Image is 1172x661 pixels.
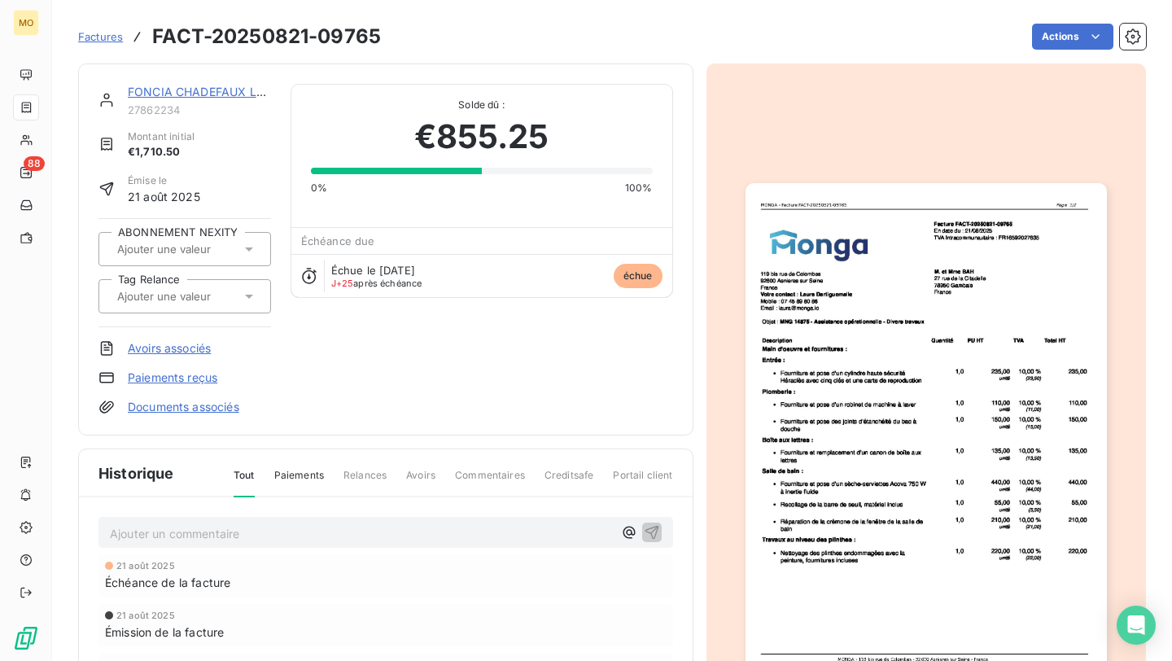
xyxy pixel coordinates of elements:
[78,28,123,45] a: Factures
[128,173,200,188] span: Émise le
[128,399,239,415] a: Documents associés
[24,156,45,171] span: 88
[105,624,224,641] span: Émission de la facture
[311,98,653,112] span: Solde dû :
[116,242,279,256] input: Ajouter une valeur
[301,234,375,247] span: Échéance due
[274,468,324,496] span: Paiements
[128,340,211,357] a: Avoirs associés
[406,468,435,496] span: Avoirs
[152,22,381,51] h3: FACT-20250821-09765
[116,561,175,571] span: 21 août 2025
[613,468,672,496] span: Portail client
[234,468,255,497] span: Tout
[116,611,175,620] span: 21 août 2025
[105,574,230,591] span: Échéance de la facture
[128,103,271,116] span: 27862234
[13,625,39,651] img: Logo LeanPay
[614,264,663,288] span: échue
[128,370,217,386] a: Paiements reçus
[311,181,327,195] span: 0%
[98,462,174,484] span: Historique
[331,278,354,289] span: J+25
[625,181,653,195] span: 100%
[343,468,387,496] span: Relances
[128,85,289,98] a: FONCIA CHADEFAUX LECOQ
[1032,24,1113,50] button: Actions
[455,468,525,496] span: Commentaires
[331,278,422,288] span: après échéance
[13,10,39,36] div: MO
[128,129,195,144] span: Montant initial
[116,289,279,304] input: Ajouter une valeur
[544,468,594,496] span: Creditsafe
[414,112,549,161] span: €855.25
[128,188,200,205] span: 21 août 2025
[128,144,195,160] span: €1,710.50
[1117,606,1156,645] div: Open Intercom Messenger
[331,264,415,277] span: Échue le [DATE]
[78,30,123,43] span: Factures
